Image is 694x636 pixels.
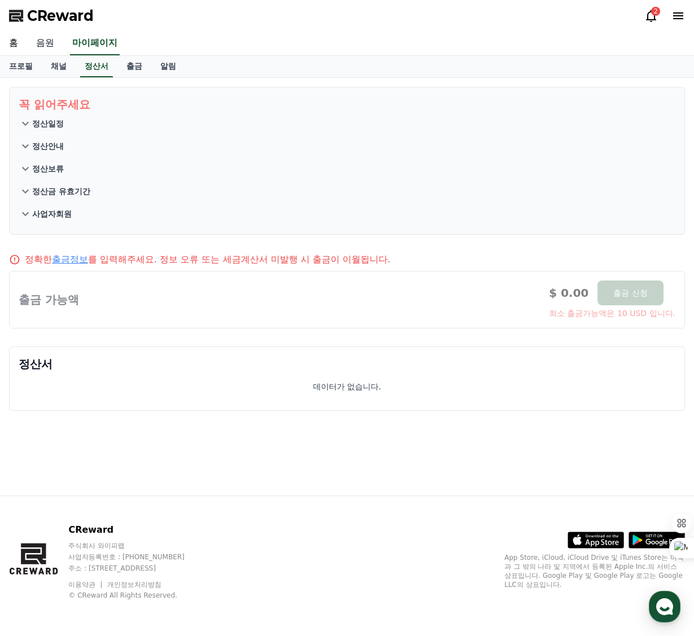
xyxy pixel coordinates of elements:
[313,381,381,392] p: 데이터가 없습니다.
[174,375,188,384] span: 설정
[68,523,206,537] p: CReward
[644,9,658,23] a: 2
[651,7,660,16] div: 2
[74,358,146,386] a: 대화
[27,7,94,25] span: CReward
[68,591,206,600] p: © CReward All Rights Reserved.
[103,375,117,384] span: 대화
[117,56,151,77] a: 출금
[504,553,685,589] p: App Store, iCloud, iCloud Drive 및 iTunes Store는 미국과 그 밖의 나라 및 지역에서 등록된 Apple Inc.의 서비스 상표입니다. Goo...
[19,180,675,203] button: 정산금 유효기간
[80,56,113,77] a: 정산서
[52,254,88,265] a: 출금정보
[32,163,64,174] p: 정산보류
[36,375,42,384] span: 홈
[27,32,63,55] a: 음원
[70,32,120,55] a: 마이페이지
[19,356,675,372] p: 정산서
[32,118,64,129] p: 정산일정
[68,552,206,562] p: 사업자등록번호 : [PHONE_NUMBER]
[68,581,104,589] a: 이용약관
[19,135,675,157] button: 정산안내
[32,208,72,220] p: 사업자회원
[32,141,64,152] p: 정산안내
[146,358,217,386] a: 설정
[32,186,90,197] p: 정산금 유효기간
[19,97,675,112] p: 꼭 읽어주세요
[25,253,390,266] p: 정확한 를 입력해주세요. 정보 오류 또는 세금계산서 미발행 시 출금이 이월됩니다.
[151,56,185,77] a: 알림
[9,7,94,25] a: CReward
[3,358,74,386] a: 홈
[68,541,206,550] p: 주식회사 와이피랩
[42,56,76,77] a: 채널
[68,564,206,573] p: 주소 : [STREET_ADDRESS]
[19,112,675,135] button: 정산일정
[19,157,675,180] button: 정산보류
[107,581,161,589] a: 개인정보처리방침
[19,203,675,225] button: 사업자회원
